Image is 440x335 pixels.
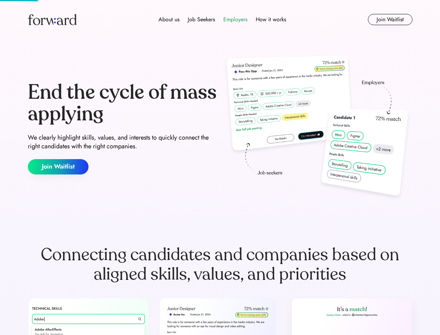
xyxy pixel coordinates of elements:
[28,133,217,151] div: We clearly highlight skills, values, and interests to quickly connect the right candidates with t...
[188,15,215,24] div: Job Seekers
[28,82,217,125] div: End the cycle of mass applying
[368,14,412,25] button: Join Waitlist
[223,53,412,203] img: hero-image.png
[223,15,247,24] div: Employers
[159,15,179,24] div: About us
[256,15,286,24] div: How it works
[28,245,412,284] div: Connecting candidates and companies based on aligned skills, values, and priorities
[28,14,77,25] img: Forward logo
[28,159,88,174] button: Join Waitlist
